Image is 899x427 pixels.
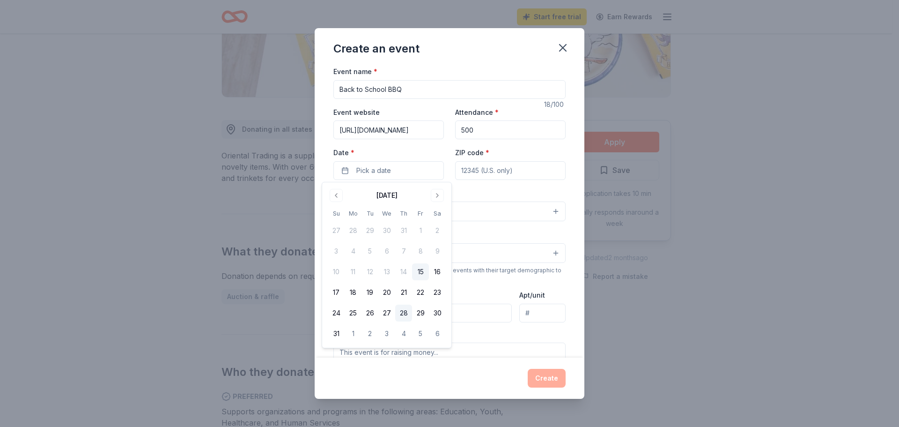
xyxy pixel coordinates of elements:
[395,209,412,218] th: Thursday
[333,67,377,76] label: Event name
[345,209,361,218] th: Monday
[455,148,489,157] label: ZIP code
[412,263,429,280] button: 15
[429,263,446,280] button: 16
[429,284,446,301] button: 23
[412,284,429,301] button: 22
[429,305,446,322] button: 30
[345,325,361,342] button: 1
[361,209,378,218] th: Tuesday
[378,284,395,301] button: 20
[330,189,343,202] button: Go to previous month
[345,305,361,322] button: 25
[328,284,345,301] button: 17
[328,325,345,342] button: 31
[333,120,444,139] input: https://www...
[333,108,380,117] label: Event website
[395,305,412,322] button: 28
[412,209,429,218] th: Friday
[412,325,429,342] button: 5
[361,284,378,301] button: 19
[378,325,395,342] button: 3
[328,305,345,322] button: 24
[519,291,545,300] label: Apt/unit
[455,120,566,139] input: 20
[395,325,412,342] button: 4
[431,189,444,202] button: Go to next month
[376,190,398,201] div: [DATE]
[455,161,566,180] input: 12345 (U.S. only)
[361,305,378,322] button: 26
[333,148,444,157] label: Date
[544,99,566,110] div: 18 /100
[333,161,444,180] button: Pick a date
[378,209,395,218] th: Wednesday
[333,41,420,56] div: Create an event
[328,209,345,218] th: Sunday
[378,305,395,322] button: 27
[429,209,446,218] th: Saturday
[455,108,499,117] label: Attendance
[345,284,361,301] button: 18
[361,325,378,342] button: 2
[412,305,429,322] button: 29
[429,325,446,342] button: 6
[519,304,566,322] input: #
[356,165,391,176] span: Pick a date
[395,284,412,301] button: 21
[333,80,566,99] input: Spring Fundraiser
